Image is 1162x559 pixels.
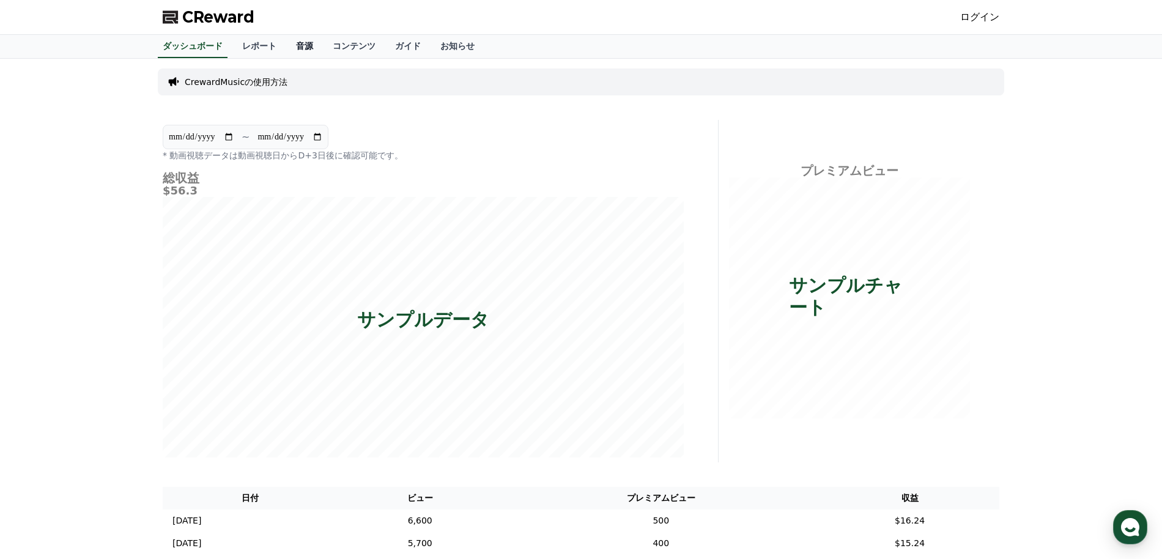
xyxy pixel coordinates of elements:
[163,7,254,27] a: CReward
[286,35,323,58] a: 音源
[338,509,502,532] td: 6,600
[158,388,235,418] a: Settings
[789,274,909,318] p: サンプルチャート
[357,308,489,330] p: サンプルデータ
[501,487,820,509] th: プレミアムビュー
[31,406,53,416] span: Home
[181,406,211,416] span: Settings
[338,532,502,555] td: 5,700
[172,514,201,527] p: [DATE]
[182,7,254,27] span: CReward
[163,149,684,161] p: * 動画視聴データは動画視聴日からD+3日後に確認可能です。
[4,388,81,418] a: Home
[323,35,385,58] a: コンテンツ
[242,130,250,144] p: ~
[820,532,999,555] td: $15.24
[163,487,338,509] th: 日付
[728,164,970,177] h4: プレミアムビュー
[820,487,999,509] th: 収益
[158,35,228,58] a: ダッシュボード
[102,407,138,416] span: Messages
[501,509,820,532] td: 500
[385,35,431,58] a: ガイド
[172,537,201,550] p: [DATE]
[501,532,820,555] td: 400
[185,76,287,88] a: CrewardMusicの使用方法
[338,487,502,509] th: ビュー
[431,35,484,58] a: お知らせ
[232,35,286,58] a: レポート
[163,171,684,185] h4: 総収益
[81,388,158,418] a: Messages
[820,509,999,532] td: $16.24
[960,10,999,24] a: ログイン
[163,185,684,197] h5: $56.3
